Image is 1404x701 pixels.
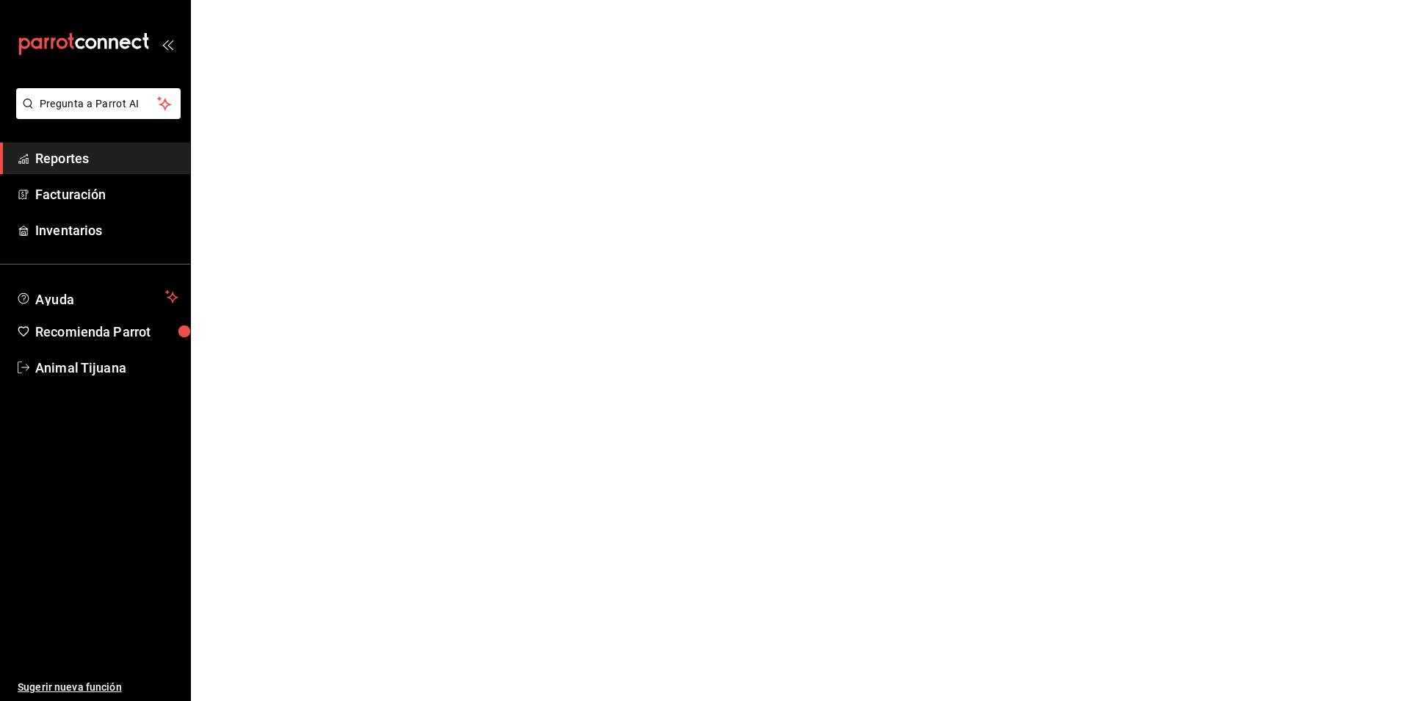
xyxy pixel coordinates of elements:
[35,358,178,378] span: Animal Tijuana
[35,288,159,306] span: Ayuda
[18,680,178,695] span: Sugerir nueva función
[35,184,178,204] span: Facturación
[10,107,181,122] a: Pregunta a Parrot AI
[16,88,181,119] button: Pregunta a Parrot AI
[35,322,178,342] span: Recomienda Parrot
[40,96,158,112] span: Pregunta a Parrot AI
[35,148,178,168] span: Reportes
[162,38,173,50] button: open_drawer_menu
[35,220,178,240] span: Inventarios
